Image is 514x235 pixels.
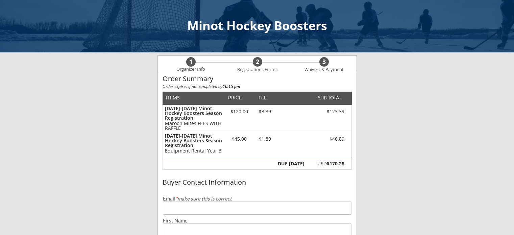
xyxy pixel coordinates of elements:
[163,196,351,201] div: Email
[308,161,344,166] div: USD
[163,179,352,186] div: Buyer Contact Information
[276,161,304,166] div: DUE [DATE]
[165,148,222,153] div: Equipment Rental Year 3
[166,95,190,100] div: ITEMS
[254,109,276,114] div: $3.39
[306,109,344,114] div: $123.39
[327,160,344,167] strong: $170.28
[223,84,240,89] strong: 10:15 pm
[165,134,222,148] div: [DATE]-[DATE] Minot Hockey Boosters Season Registration
[254,95,271,100] div: FEE
[225,137,254,141] div: $45.00
[172,67,210,72] div: Organizer Info
[163,75,352,83] div: Order Summary
[225,95,245,100] div: PRICE
[254,137,276,141] div: $1.89
[234,67,281,72] div: Registrations Forms
[163,218,351,223] div: First Name
[253,58,262,66] div: 2
[315,95,342,100] div: SUB TOTAL
[165,106,222,120] div: [DATE]-[DATE] Minot Hockey Boosters Season Registration
[301,67,347,72] div: Waivers & Payment
[186,58,196,66] div: 1
[163,85,352,89] div: Order expires if not completed by
[319,58,329,66] div: 3
[175,195,232,202] em: make sure this is correct
[225,109,254,114] div: $120.00
[165,121,222,131] div: Maroon Mites FEES WITH RAFFLE
[306,137,344,141] div: $46.89
[7,20,507,32] div: Minot Hockey Boosters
